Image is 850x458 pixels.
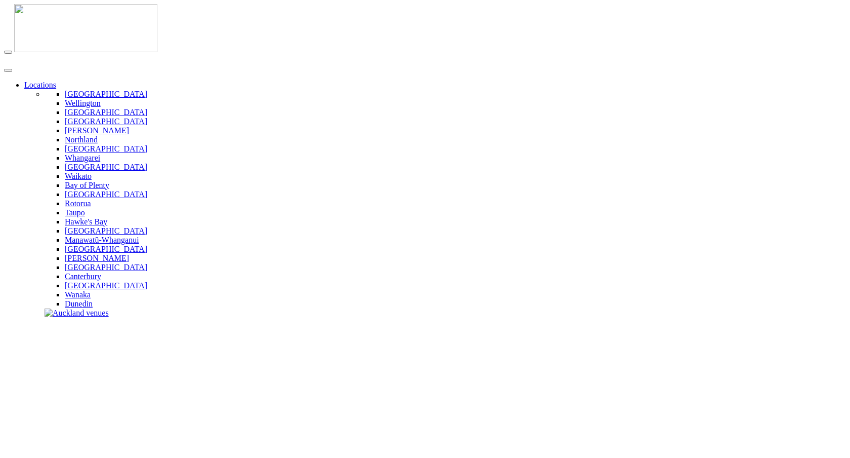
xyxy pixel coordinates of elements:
a: Wellington [65,99,101,107]
img: Auckland venues [45,309,109,318]
img: new-zealand-venues-text.png [4,54,129,61]
a: Whangarei [65,154,100,162]
a: [GEOGRAPHIC_DATA] [65,144,147,153]
a: [GEOGRAPHIC_DATA] [65,190,147,199]
a: Northland [65,135,98,144]
a: [PERSON_NAME] [65,254,129,262]
a: Locations [24,81,56,89]
a: [GEOGRAPHIC_DATA] [65,281,147,290]
a: [PERSON_NAME] [65,126,129,135]
a: Manawatū-Whanganui [65,236,139,244]
a: Taupo [65,208,85,217]
a: [GEOGRAPHIC_DATA] [65,263,147,272]
a: Rotorua [65,199,91,208]
a: [GEOGRAPHIC_DATA] [65,226,147,235]
a: Wanaka [65,290,91,299]
a: Canterbury [65,272,101,281]
img: nzv-logo.png [14,4,157,52]
a: [GEOGRAPHIC_DATA] [65,108,147,117]
a: [GEOGRAPHIC_DATA] [65,245,147,253]
a: [GEOGRAPHIC_DATA] [65,117,147,126]
a: Dunedin [65,299,93,308]
a: Bay of Plenty [65,181,109,189]
a: [GEOGRAPHIC_DATA] [65,90,147,98]
a: Hawke's Bay [65,217,107,226]
a: [GEOGRAPHIC_DATA] [65,163,147,171]
a: Waikato [65,172,92,180]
